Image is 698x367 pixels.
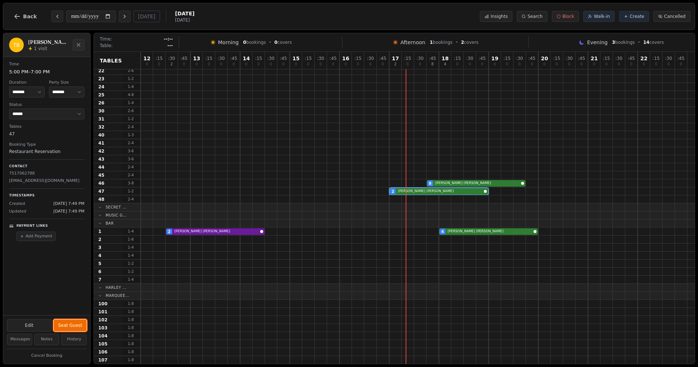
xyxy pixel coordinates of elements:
span: Time: [100,36,112,42]
span: : 45 [379,56,386,61]
span: : 30 [168,56,175,61]
span: covers [274,39,292,45]
span: 2 - 6 [122,108,140,114]
dt: Tables [9,124,84,130]
button: Cancel Booking [7,351,87,360]
dd: 5:00 PM – 7:00 PM [9,68,84,76]
span: 0 [183,62,185,66]
span: Marquee... [106,293,129,298]
span: 0 [469,62,471,66]
span: 3 - 6 [122,156,140,162]
span: 1 - 2 [122,188,140,194]
span: : 15 [553,56,560,61]
span: 105 [98,341,107,347]
span: 14 [643,40,649,45]
span: 31 [98,116,105,122]
span: Insights [490,14,508,19]
span: Block [562,14,574,19]
span: 24 [98,84,105,90]
span: [DATE] [175,10,194,17]
span: 0 [568,62,570,66]
span: [PERSON_NAME] [PERSON_NAME] [398,189,482,194]
span: 12 [143,56,150,61]
p: Contact [9,164,84,169]
span: 1 - 8 [122,317,140,322]
span: 2 [98,237,101,242]
span: 19 [491,56,498,61]
span: 26 [98,100,105,106]
span: 6 [98,269,101,275]
span: 0 [146,62,148,66]
p: [EMAIL_ADDRESS][DOMAIN_NAME] [9,178,84,184]
span: 0 [605,62,607,66]
span: 0 [655,62,657,66]
span: : 45 [578,56,585,61]
span: [DATE] 7:49 PM [53,201,84,207]
span: [DATE] 7:49 PM [53,209,84,215]
span: 1 - 4 [122,100,140,106]
span: 3 [98,245,101,251]
span: Bar [106,221,114,226]
span: 47 [98,188,105,194]
span: 7 [98,277,101,283]
span: 102 [98,317,107,323]
span: : 15 [454,56,461,61]
span: 0 [593,62,595,66]
span: : 30 [615,56,622,61]
span: 0 [282,62,284,66]
span: Music G... [106,213,127,218]
dt: Duration [9,80,45,86]
span: 1 - 8 [122,333,140,339]
span: : 30 [268,56,274,61]
span: 0 [158,62,160,66]
span: [PERSON_NAME] [PERSON_NAME] [174,229,259,234]
span: 0 [245,62,247,66]
span: : 15 [305,56,312,61]
button: Next day [119,11,130,22]
span: : 15 [205,56,212,61]
span: 22 [640,56,647,61]
span: Tables [100,57,122,64]
span: 0 [196,62,198,66]
span: Afternoon [401,39,425,46]
span: • [455,39,458,45]
span: 46 [98,180,105,186]
span: 107 [98,357,107,363]
dt: Booking Type [9,142,84,148]
span: 0 [543,62,546,66]
button: Back [8,8,43,25]
span: 0 [406,62,409,66]
span: 5 [98,261,101,267]
span: bookings [243,39,266,45]
button: Close [73,39,84,51]
span: 0 [332,62,334,66]
span: 0 [580,62,583,66]
span: : 30 [516,56,523,61]
span: Updated [9,209,26,215]
span: 0 [307,62,309,66]
span: 1 - 8 [122,341,140,347]
span: 2 [392,189,394,194]
span: : 45 [678,56,684,61]
span: 0 [243,40,246,45]
span: 1 - 4 [122,84,140,89]
span: 8 [431,62,433,66]
span: : 15 [255,56,262,61]
span: 2 - 4 [122,172,140,178]
button: Create [619,11,649,22]
span: 1 [430,40,433,45]
span: 4 [441,229,444,234]
span: : 30 [367,56,374,61]
div: TB [9,38,24,52]
button: Walk-in [583,11,615,22]
button: Add Payment [16,232,56,241]
button: Messages [7,334,32,345]
span: 0 [419,62,421,66]
button: Search [517,11,547,22]
span: 0 [680,62,682,66]
span: 2 - 4 [122,140,140,146]
span: 0 [481,62,483,66]
button: Previous day [52,11,63,22]
span: 0 [208,62,210,66]
span: 1 - 8 [122,357,140,363]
